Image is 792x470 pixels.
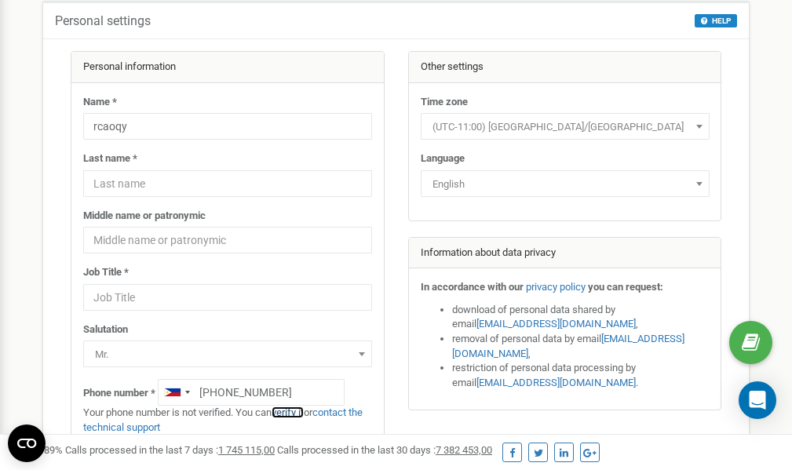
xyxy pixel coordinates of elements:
[83,386,155,401] label: Phone number *
[89,344,367,366] span: Mr.
[588,281,663,293] strong: you can request:
[277,444,492,456] span: Calls processed in the last 30 days :
[421,281,524,293] strong: In accordance with our
[83,151,137,166] label: Last name *
[83,406,372,435] p: Your phone number is not verified. You can or
[158,379,345,406] input: +1-800-555-55-55
[421,170,710,197] span: English
[83,209,206,224] label: Middle name or patronymic
[526,281,586,293] a: privacy policy
[71,52,384,83] div: Personal information
[83,284,372,311] input: Job Title
[83,95,117,110] label: Name *
[272,406,304,418] a: verify it
[452,361,710,390] li: restriction of personal data processing by email .
[8,424,46,462] button: Open CMP widget
[476,377,636,388] a: [EMAIL_ADDRESS][DOMAIN_NAME]
[695,14,737,27] button: HELP
[409,52,721,83] div: Other settings
[739,381,776,419] div: Open Intercom Messenger
[452,303,710,332] li: download of personal data shared by email ,
[159,380,195,405] div: Telephone country code
[409,238,721,269] div: Information about data privacy
[55,14,151,28] h5: Personal settings
[436,444,492,456] u: 7 382 453,00
[452,332,710,361] li: removal of personal data by email ,
[426,173,704,195] span: English
[421,113,710,140] span: (UTC-11:00) Pacific/Midway
[83,265,129,280] label: Job Title *
[421,95,468,110] label: Time zone
[65,444,275,456] span: Calls processed in the last 7 days :
[421,151,465,166] label: Language
[452,333,684,359] a: [EMAIL_ADDRESS][DOMAIN_NAME]
[83,406,363,433] a: contact the technical support
[83,322,128,337] label: Salutation
[426,116,704,138] span: (UTC-11:00) Pacific/Midway
[83,227,372,253] input: Middle name or patronymic
[476,318,636,330] a: [EMAIL_ADDRESS][DOMAIN_NAME]
[218,444,275,456] u: 1 745 115,00
[83,113,372,140] input: Name
[83,341,372,367] span: Mr.
[83,170,372,197] input: Last name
